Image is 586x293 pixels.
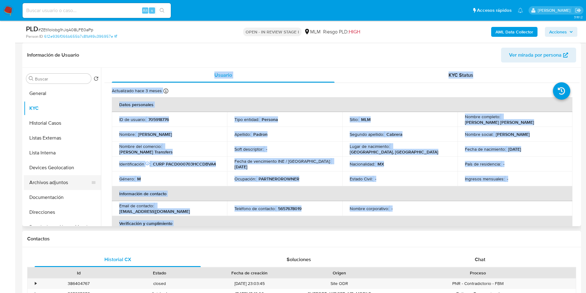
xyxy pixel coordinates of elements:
[119,131,136,137] p: Nombre :
[465,161,501,167] p: País de residencia :
[137,176,141,182] p: M
[44,34,117,39] a: 612e936f066b655b7c81bf49c396957e
[234,158,331,164] p: Fecha de vencimiento INE / [GEOGRAPHIC_DATA] :
[143,7,148,13] span: Alt
[24,175,96,190] button: Archivos adjuntos
[24,101,101,116] button: KYC
[350,131,384,137] p: Segundo apellido :
[124,270,196,276] div: Estado
[465,176,504,182] p: Ingresos mensuales :
[35,281,36,287] div: •
[545,27,577,37] button: Acciones
[538,7,573,13] p: alan.cervantesmartinez@mercadolibre.com.mx
[253,131,268,137] p: Padron
[361,117,371,122] p: MLM
[477,7,512,14] span: Accesos rápidos
[234,131,251,137] p: Apellido :
[24,116,101,131] button: Historial Casos
[491,27,538,37] button: AML Data Collector
[26,24,38,34] b: PLD
[119,144,162,149] p: Nombre del comercio :
[375,176,376,182] p: -
[465,146,506,152] p: Fecha de nacimiento :
[119,149,173,155] p: [PERSON_NAME] Transfers
[204,270,295,276] div: Fecha de creación
[119,209,190,214] p: [EMAIL_ADDRESS][DOMAIN_NAME]
[549,27,567,37] span: Acciones
[119,203,154,209] p: Email de contacto :
[24,145,101,160] button: Lista Interna
[259,176,299,182] p: PARTNEROROWNER
[112,216,572,231] th: Verificación y cumplimiento
[350,161,375,167] p: Nacionalidad :
[262,117,278,122] p: Persona
[266,146,267,152] p: -
[38,278,119,289] div: 386404767
[503,161,504,167] p: -
[214,71,232,79] span: Usuario
[377,161,384,167] p: MX
[574,15,583,19] span: 3.161.2
[386,131,403,137] p: Cabrera
[24,190,101,205] button: Documentación
[24,160,101,175] button: Devices Geolocation
[151,7,153,13] span: s
[26,34,43,39] b: Person ID
[200,278,299,289] div: [DATE] 23:03:45
[303,270,376,276] div: Origen
[234,146,263,152] p: Soft descriptor :
[24,86,101,101] button: General
[287,256,311,263] span: Soluciones
[234,176,256,182] p: Ocupación :
[350,149,438,155] p: [GEOGRAPHIC_DATA], [GEOGRAPHIC_DATA]
[24,205,101,220] button: Direcciones
[112,186,572,201] th: Información de contacto
[304,28,321,35] div: MLM
[449,71,473,79] span: KYC Status
[119,117,146,122] p: ID de usuario :
[299,278,380,289] div: Site ODR
[323,28,360,35] span: Riesgo PLD:
[495,27,533,37] b: AML Data Collector
[350,117,359,122] p: Sitio :
[112,88,162,94] p: Actualizado hace 3 meses
[518,8,523,13] a: Notificaciones
[153,161,216,167] p: CURP PACD000703HCCDBVA4
[349,28,360,35] span: HIGH
[148,117,169,122] p: 705918776
[350,176,373,182] p: Estado Civil :
[391,206,393,211] p: -
[234,164,247,170] p: [DATE]
[384,270,571,276] div: Proceso
[380,278,576,289] div: PNR - Contradictorio - FBM
[119,176,135,182] p: Género :
[507,176,508,182] p: -
[508,146,521,152] p: [DATE]
[350,206,389,211] p: Nombre corporativo :
[27,236,576,242] h1: Contactos
[156,6,168,15] button: search-icon
[112,97,572,112] th: Datos personales
[104,256,131,263] span: Historial CX
[509,48,562,62] span: Ver mirada por persona
[278,206,301,211] p: 5657678019
[94,76,99,83] button: Volver al orden por defecto
[501,48,576,62] button: Ver mirada por persona
[43,270,115,276] div: Id
[23,6,171,15] input: Buscar usuario o caso...
[138,131,172,137] p: [PERSON_NAME]
[475,256,485,263] span: Chat
[119,161,150,167] p: Identificación :
[465,131,493,137] p: Nombre social :
[234,117,259,122] p: Tipo entidad :
[29,76,34,81] button: Buscar
[38,27,93,33] span: # ZEtI1olobg1hJqA08LFE0aPp
[496,131,530,137] p: [PERSON_NAME]
[27,52,79,58] h1: Información de Usuario
[350,144,390,149] p: Lugar de nacimiento :
[575,7,581,14] a: Salir
[24,131,101,145] button: Listas Externas
[119,278,200,289] div: closed
[243,28,301,36] p: OPEN - IN REVIEW STAGE I
[465,119,534,125] p: [PERSON_NAME] [PERSON_NAME]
